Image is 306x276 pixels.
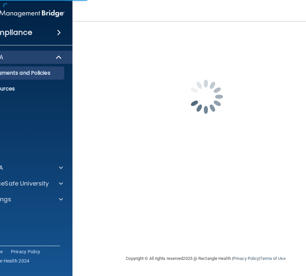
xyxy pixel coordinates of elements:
a: Privacy Policy [233,256,259,261]
a: Terms of Use [260,256,285,261]
a: Privacy Policy [11,248,41,255]
img: spinner.e123f6fc.gif [173,64,239,130]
